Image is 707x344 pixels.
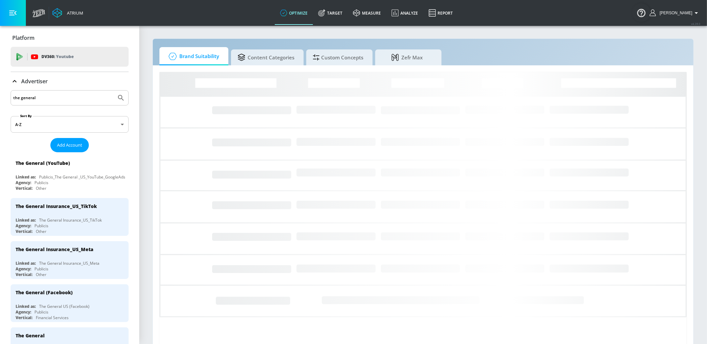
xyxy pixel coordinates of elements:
[16,160,70,166] div: The General (YouTube)
[16,180,31,185] div: Agency:
[34,223,48,229] div: Publicis
[41,53,74,60] p: DV360:
[16,223,31,229] div: Agency:
[16,304,36,309] div: Linked as:
[57,141,82,149] span: Add Account
[16,309,31,315] div: Agency:
[382,49,432,65] span: Zefr Max
[11,198,129,236] div: The General Insurance_US_TikTokLinked as:The General Insurance_US_TikTokAgency:PublicisVertical:O...
[11,284,129,322] div: The General (Facebook)Linked as:The General US (Facebook)Agency:PublicisVertical:Financial Services
[11,155,129,193] div: The General (YouTube)Linked as:Publicis_The General _US_YouTube_GoogleAdsAgency:PublicisVertical:...
[114,91,128,105] button: Submit Search
[64,10,83,16] div: Atrium
[16,315,32,320] div: Vertical:
[238,49,294,65] span: Content Categories
[423,1,458,25] a: Report
[39,304,89,309] div: The General US (Facebook)
[16,203,97,209] div: The General Insurance_US_TikTok
[650,9,700,17] button: [PERSON_NAME]
[16,332,45,339] div: The General
[39,260,99,266] div: The General Insurance_US_Meta
[386,1,423,25] a: Analyze
[348,1,386,25] a: measure
[12,34,34,41] p: Platform
[632,3,651,22] button: Open Resource Center
[50,138,89,152] button: Add Account
[16,246,93,252] div: The General Insurance_US_Meta
[313,49,363,65] span: Custom Concepts
[16,185,32,191] div: Vertical:
[11,72,129,91] div: Advertiser
[36,185,46,191] div: Other
[166,48,219,64] span: Brand Suitability
[16,217,36,223] div: Linked as:
[11,241,129,279] div: The General Insurance_US_MetaLinked as:The General Insurance_US_MetaAgency:PublicisVertical:Other
[16,260,36,266] div: Linked as:
[36,315,69,320] div: Financial Services
[56,53,74,60] p: Youtube
[313,1,348,25] a: Target
[275,1,313,25] a: optimize
[39,174,125,180] div: Publicis_The General _US_YouTube_GoogleAds
[19,114,33,118] label: Sort By
[11,29,129,47] div: Platform
[11,116,129,133] div: A-Z
[16,229,32,234] div: Vertical:
[36,272,46,277] div: Other
[11,47,129,67] div: DV360: Youtube
[34,309,48,315] div: Publicis
[36,229,46,234] div: Other
[13,94,114,102] input: Search by name
[34,266,48,272] div: Publicis
[16,272,32,277] div: Vertical:
[21,78,48,85] p: Advertiser
[34,180,48,185] div: Publicis
[657,11,692,15] span: login as: casey.cohen@zefr.com
[16,266,31,272] div: Agency:
[691,22,700,26] span: v 4.28.0
[16,174,36,180] div: Linked as:
[39,217,102,223] div: The General Insurance_US_TikTok
[16,289,73,296] div: The General (Facebook)
[52,8,83,18] a: Atrium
